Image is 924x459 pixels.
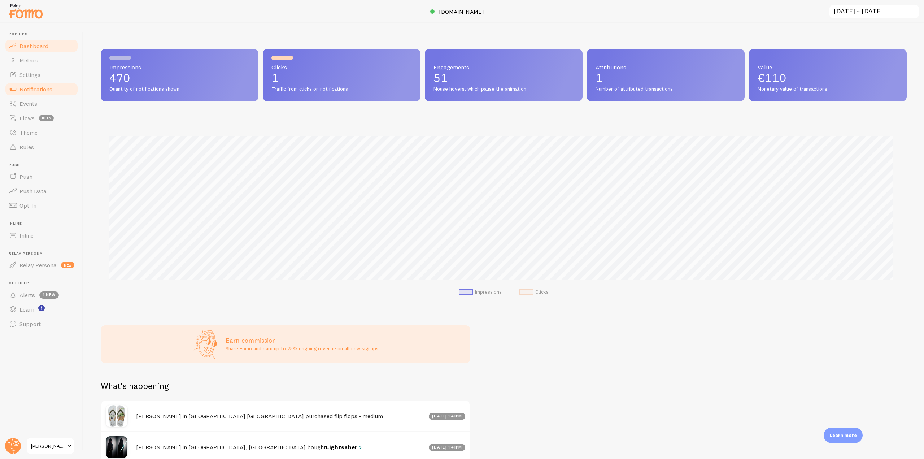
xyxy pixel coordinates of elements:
[226,345,379,352] p: Share Fomo and earn up to 25% ongoing revenue on all new signups
[19,173,32,180] span: Push
[596,64,736,70] span: Attributions
[4,82,79,96] a: Notifications
[758,64,898,70] span: Value
[4,169,79,184] a: Push
[4,198,79,213] a: Opt-In
[19,114,35,122] span: Flows
[433,64,574,70] span: Engagements
[596,72,736,84] p: 1
[19,71,40,78] span: Settings
[19,291,35,299] span: Alerts
[4,39,79,53] a: Dashboard
[271,72,412,84] p: 1
[271,86,412,92] span: Traffic from clicks on notifications
[429,413,466,420] div: [DATE] 1:41pm
[9,221,79,226] span: Inline
[4,184,79,198] a: Push Data
[326,443,363,451] a: Lightsaber
[4,228,79,243] a: Inline
[19,232,34,239] span: Inline
[824,428,863,443] div: Learn more
[4,96,79,111] a: Events
[61,262,74,268] span: new
[758,71,786,85] span: €110
[19,86,52,93] span: Notifications
[433,72,574,84] p: 51
[39,115,54,121] span: beta
[19,320,41,328] span: Support
[4,125,79,140] a: Theme
[26,437,75,455] a: [PERSON_NAME]-test-store
[4,258,79,272] a: Relay Persona new
[19,187,47,195] span: Push Data
[19,100,37,107] span: Events
[271,64,412,70] span: Clicks
[109,72,250,84] p: 470
[4,317,79,331] a: Support
[19,129,38,136] span: Theme
[596,86,736,92] span: Number of attributed transactions
[4,53,79,68] a: Metrics
[8,2,44,20] img: fomo-relay-logo-orange.svg
[19,306,34,313] span: Learn
[109,86,250,92] span: Quantity of notifications shown
[19,143,34,151] span: Rules
[4,111,79,125] a: Flows beta
[19,57,38,64] span: Metrics
[519,289,549,295] li: Clicks
[429,444,466,451] div: [DATE] 1:41pm
[4,288,79,302] a: Alerts 1 new
[758,86,898,92] span: Monetary value of transactions
[19,202,36,209] span: Opt-In
[9,163,79,168] span: Push
[459,289,502,295] li: Impressions
[4,302,79,317] a: Learn
[433,86,574,92] span: Mouse hovers, which pause the animation
[136,412,424,420] h4: [PERSON_NAME] in [GEOGRAPHIC_DATA] [GEOGRAPHIC_DATA] purchased flip flops - medium
[19,42,48,49] span: Dashboard
[136,443,424,451] h4: [PERSON_NAME] in [GEOGRAPHIC_DATA], [GEOGRAPHIC_DATA] bought
[38,305,45,311] svg: <p>Watch New Feature Tutorials!</p>
[109,64,250,70] span: Impressions
[4,140,79,154] a: Rules
[829,432,857,439] p: Learn more
[101,380,169,391] h2: What's happening
[31,442,65,450] span: [PERSON_NAME]-test-store
[9,251,79,256] span: Relay Persona
[226,336,379,345] h3: Earn commission
[9,32,79,36] span: Pop-ups
[4,68,79,82] a: Settings
[9,281,79,286] span: Get Help
[19,261,57,269] span: Relay Persona
[39,291,59,299] span: 1 new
